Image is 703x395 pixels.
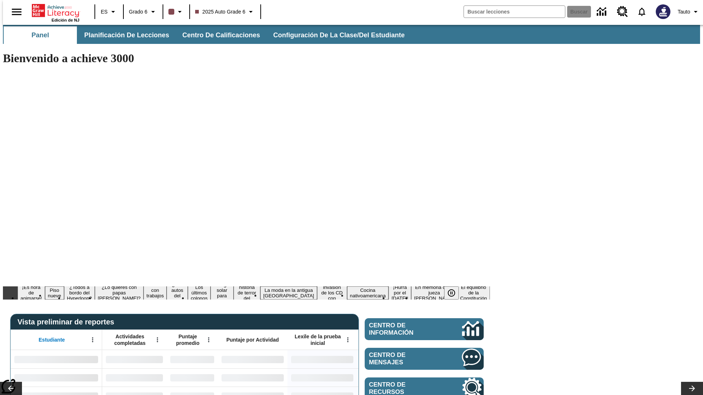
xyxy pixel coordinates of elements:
[102,368,167,387] div: Sin datos,
[342,334,353,345] button: Abrir menú
[317,278,347,308] button: Diapositiva 11 La invasión de los CD con Internet
[195,8,246,16] span: 2025 Auto Grade 6
[129,8,148,16] span: Grado 6
[152,334,163,345] button: Abrir menú
[97,5,121,18] button: Lenguaje: ES, Selecciona un idioma
[4,26,77,44] button: Panel
[167,281,187,305] button: Diapositiva 6 ¿Los autos del futuro?
[182,31,260,39] span: Centro de calificaciones
[369,322,438,336] span: Centro de información
[78,26,175,44] button: Planificación de lecciones
[203,334,214,345] button: Abrir menú
[592,2,613,22] a: Centro de información
[192,5,258,18] button: Clase: 2025 Auto Grade 6, Selecciona una clase
[411,283,457,302] button: Diapositiva 14 En memoria de la jueza O'Connor
[388,283,411,302] button: Diapositiva 13 ¡Hurra por el Día de la Constitución!
[678,8,690,16] span: Tauto
[87,334,98,345] button: Abrir menú
[126,5,160,18] button: Grado: Grado 6, Elige un grado
[106,333,154,346] span: Actividades completadas
[273,31,405,39] span: Configuración de la clase/del estudiante
[211,281,234,305] button: Diapositiva 8 Energía solar para todos
[32,3,79,22] div: Portada
[18,283,45,302] button: Diapositiva 1 ¡Es hora de animarse!
[188,283,211,302] button: Diapositiva 7 Los últimos colonos
[267,26,410,44] button: Configuración de la clase/del estudiante
[632,2,651,21] a: Notificaciones
[167,350,218,368] div: Sin datos,
[656,4,670,19] img: Avatar
[165,5,187,18] button: El color de la clase es café oscuro. Cambiar el color de la clase.
[45,286,64,300] button: Diapositiva 2 Piso nueve
[64,283,95,302] button: Diapositiva 3 ¿Todos a bordo del Hyperloop?
[613,2,632,22] a: Centro de recursos, Se abrirá en una pestaña nueva.
[365,348,484,370] a: Centro de mensajes
[84,31,169,39] span: Planificación de lecciones
[681,382,703,395] button: Carrusel de lecciones, seguir
[347,286,389,300] button: Diapositiva 12 Cocina nativoamericana
[464,6,565,18] input: Buscar campo
[457,283,490,302] button: Diapositiva 15 El equilibrio de la Constitución
[234,278,261,308] button: Diapositiva 9 La historia de terror del tomate
[369,351,440,366] span: Centro de mensajes
[170,333,205,346] span: Puntaje promedio
[52,18,79,22] span: Edición de NJ
[32,3,79,18] a: Portada
[651,2,675,21] button: Escoja un nuevo avatar
[365,318,484,340] a: Centro de información
[144,281,167,305] button: Diapositiva 5 Niños con trabajos sucios
[39,336,65,343] span: Estudiante
[102,350,167,368] div: Sin datos,
[444,286,459,300] button: Pausar
[3,52,490,65] h1: Bienvenido a achieve 3000
[18,318,118,326] span: Vista preliminar de reportes
[31,31,49,39] span: Panel
[3,26,411,44] div: Subbarra de navegación
[444,286,466,300] div: Pausar
[95,283,144,302] button: Diapositiva 4 ¿Lo quieres con papas fritas?
[176,26,266,44] button: Centro de calificaciones
[260,286,317,300] button: Diapositiva 10 La moda en la antigua Roma
[675,5,703,18] button: Perfil/Configuración
[291,333,345,346] span: Lexile de la prueba inicial
[6,1,27,23] button: Abrir el menú lateral
[101,8,108,16] span: ES
[3,25,700,44] div: Subbarra de navegación
[226,336,279,343] span: Puntaje por Actividad
[167,368,218,387] div: Sin datos,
